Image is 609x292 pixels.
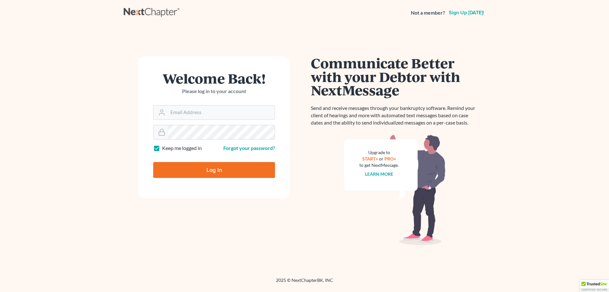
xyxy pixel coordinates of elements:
[365,171,393,177] a: Learn more
[344,134,446,245] img: nextmessage_bg-59042aed3d76b12b5cd301f8e5b87938c9018125f34e5fa2b7a6b67550977c72.svg
[379,156,383,161] span: or
[448,10,485,15] a: Sign up [DATE]!
[311,56,479,97] h1: Communicate Better with your Debtor with NextMessage
[580,280,609,292] div: TrustedSite Certified
[359,162,399,168] div: to get NextMessage.
[311,105,479,126] p: Send and receive messages through your bankruptcy software. Remind your client of hearings and mo...
[362,156,378,161] a: START+
[153,71,275,85] h1: Welcome Back!
[384,156,396,161] a: PRO+
[153,162,275,178] input: Log In
[168,105,275,119] input: Email Address
[162,145,202,152] label: Keep me logged in
[153,88,275,95] p: Please log in to your account
[411,9,445,17] strong: Not a member?
[223,145,275,151] a: Forgot your password?
[124,277,485,289] div: 2025 © NextChapterBK, INC
[359,149,399,156] div: Upgrade to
